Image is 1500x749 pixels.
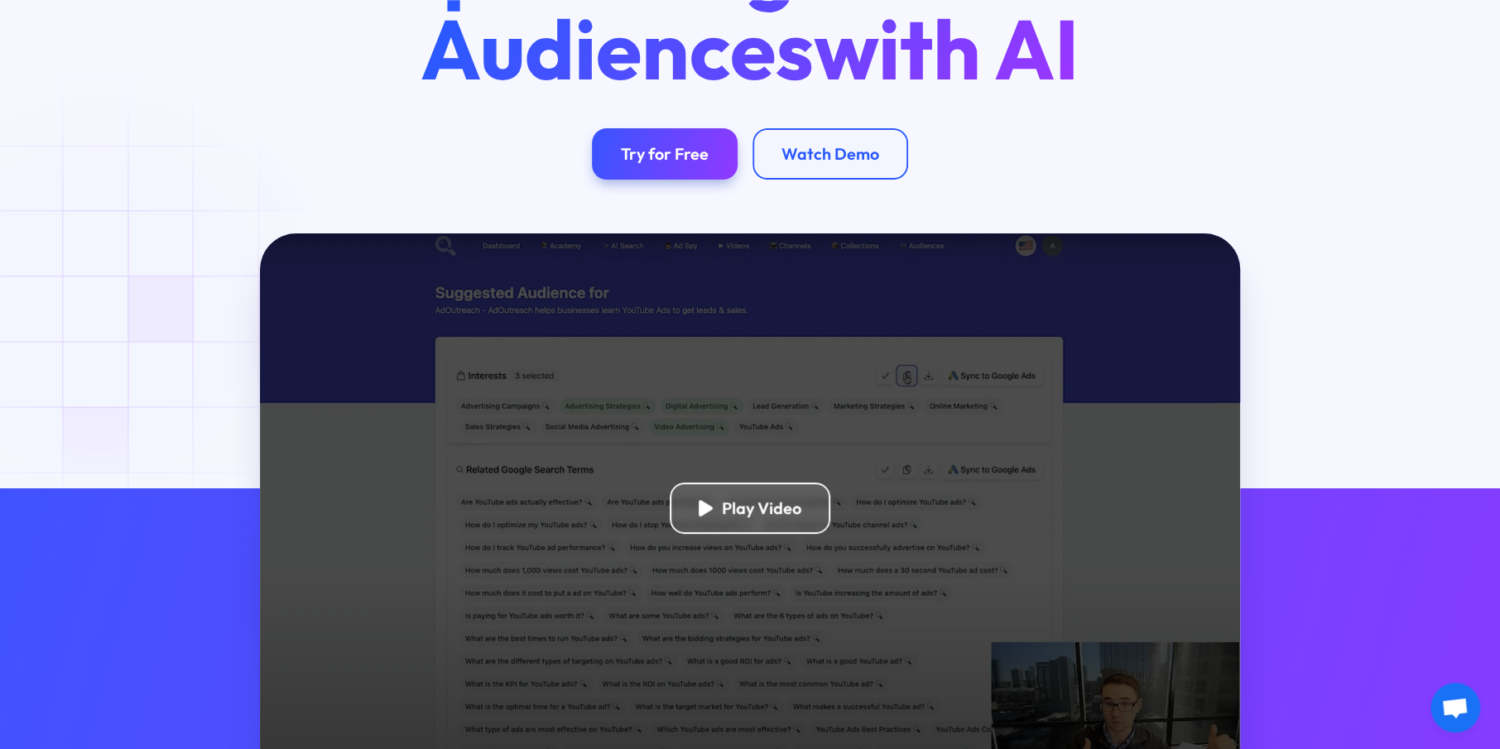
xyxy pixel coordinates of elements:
a: Otwarty czat [1430,683,1480,732]
div: Watch Demo [781,144,879,165]
div: Play Video [722,498,801,519]
a: Try for Free [592,128,738,179]
div: Try for Free [621,144,709,165]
